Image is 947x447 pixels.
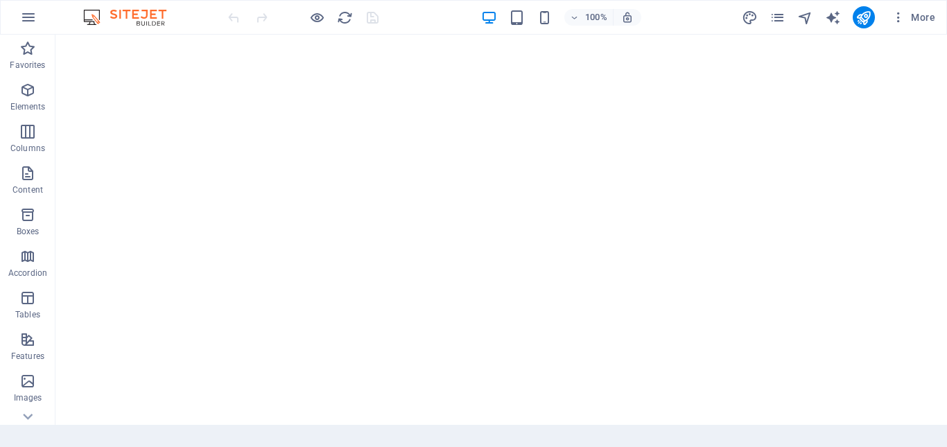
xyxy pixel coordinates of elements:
[855,10,871,26] i: Publish
[12,184,43,195] p: Content
[853,6,875,28] button: publish
[770,9,786,26] button: pages
[825,10,841,26] i: AI Writer
[10,101,46,112] p: Elements
[11,351,44,362] p: Features
[17,226,40,237] p: Boxes
[892,10,935,24] span: More
[742,10,758,26] i: Design (Ctrl+Alt+Y)
[10,143,45,154] p: Columns
[742,9,758,26] button: design
[309,9,325,26] button: Click here to leave preview mode and continue editing
[621,11,634,24] i: On resize automatically adjust zoom level to fit chosen device.
[336,9,353,26] button: reload
[886,6,941,28] button: More
[770,10,785,26] i: Pages (Ctrl+Alt+S)
[564,9,614,26] button: 100%
[80,9,184,26] img: Editor Logo
[15,309,40,320] p: Tables
[337,10,353,26] i: Reload page
[10,60,45,71] p: Favorites
[585,9,607,26] h6: 100%
[797,9,814,26] button: navigator
[825,9,842,26] button: text_generator
[797,10,813,26] i: Navigator
[14,392,42,403] p: Images
[8,268,47,279] p: Accordion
